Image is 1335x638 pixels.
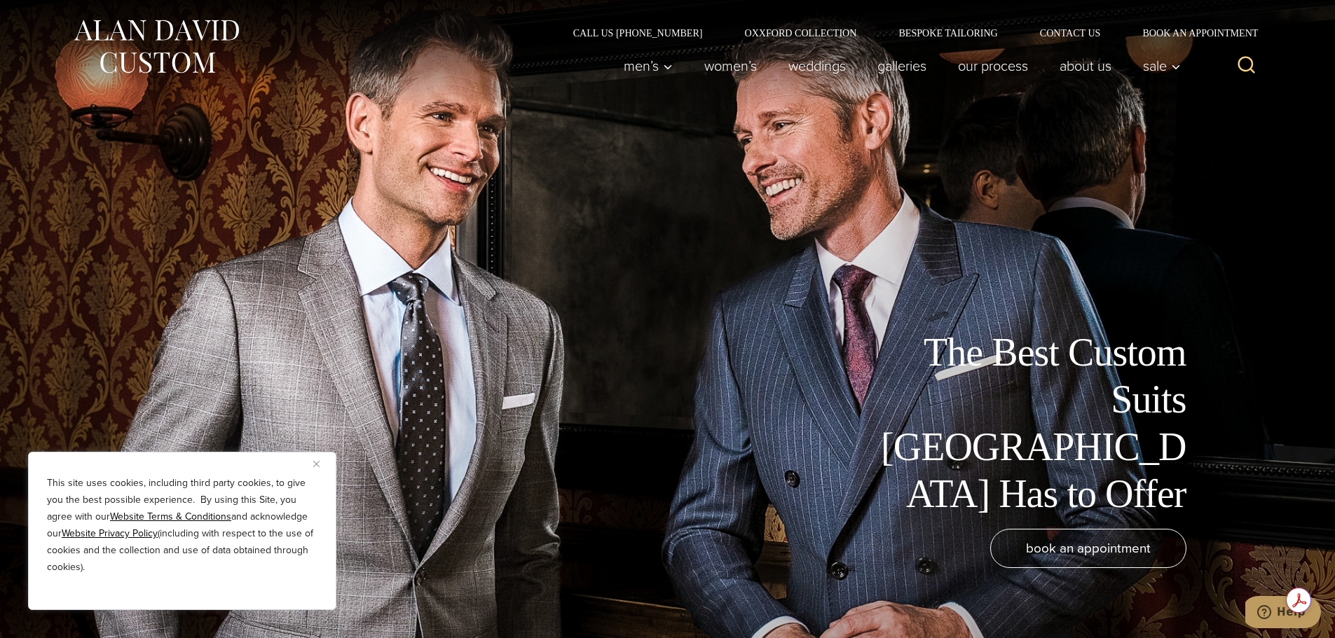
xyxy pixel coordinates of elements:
[72,15,240,78] img: Alan David Custom
[608,52,688,80] button: Men’s sub menu toggle
[62,526,158,541] a: Website Privacy Policy
[47,475,317,576] p: This site uses cookies, including third party cookies, to give you the best possible experience. ...
[1245,596,1321,631] iframe: Opens a widget where you can chat to one of our agents
[990,529,1186,568] a: book an appointment
[552,28,1264,38] nav: Secondary Navigation
[1043,52,1127,80] a: About Us
[1019,28,1122,38] a: Contact Us
[1127,52,1188,80] button: Sale sub menu toggle
[110,509,231,524] a: Website Terms & Conditions
[772,52,861,80] a: weddings
[313,455,330,472] button: Close
[608,52,1188,80] nav: Primary Navigation
[942,52,1043,80] a: Our Process
[861,52,942,80] a: Galleries
[877,28,1018,38] a: Bespoke Tailoring
[313,461,320,467] img: Close
[1121,28,1263,38] a: Book an Appointment
[871,329,1186,518] h1: The Best Custom Suits [GEOGRAPHIC_DATA] Has to Offer
[1230,49,1264,83] button: View Search Form
[1026,538,1151,558] span: book an appointment
[688,52,772,80] a: Women’s
[723,28,877,38] a: Oxxford Collection
[552,28,724,38] a: Call Us [PHONE_NUMBER]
